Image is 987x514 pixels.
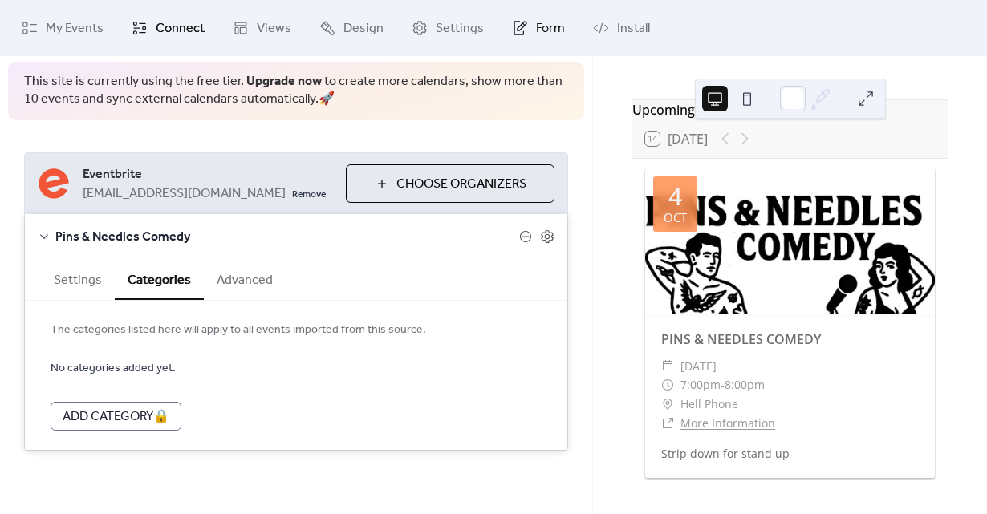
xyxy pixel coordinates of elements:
[120,6,217,50] a: Connect
[24,73,568,109] span: This site is currently using the free tier. to create more calendars, show more than 10 events an...
[292,188,326,201] span: Remove
[343,19,384,38] span: Design
[668,184,682,208] div: 4
[436,19,484,38] span: Settings
[51,359,176,378] span: No categories added yet.
[617,19,650,38] span: Install
[51,321,542,340] span: The categories listed here will apply to all events imported from this source.
[307,6,396,50] a: Design
[661,395,674,414] div: ​
[664,212,687,224] div: Oct
[204,259,286,298] button: Advanced
[500,6,577,50] a: Form
[645,445,935,462] div: Strip down for stand up
[38,168,70,200] img: eventbrite
[680,415,775,431] a: More Information
[156,19,205,38] span: Connect
[536,19,565,38] span: Form
[83,184,286,204] span: [EMAIL_ADDRESS][DOMAIN_NAME]
[396,175,526,194] span: Choose Organizers
[246,69,322,94] a: Upgrade now
[41,259,115,298] button: Settings
[46,19,104,38] span: My Events
[55,228,519,247] span: Pins & Needles Comedy
[661,330,821,348] a: PINS & NEEDLES COMEDY
[221,6,303,50] a: Views
[632,100,948,119] div: Upcoming events
[581,6,662,50] a: Install
[83,165,333,184] span: Eventbrite
[725,375,765,395] span: 8:00pm
[661,357,674,376] div: ​
[680,375,721,395] span: 7:00pm
[346,164,554,203] button: Choose Organizers
[10,6,116,50] a: My Events
[721,375,725,395] span: -
[257,19,291,38] span: Views
[661,375,674,395] div: ​
[115,259,204,300] button: Categories
[680,357,717,376] span: [DATE]
[661,414,674,433] div: ​
[680,395,738,414] span: Hell Phone
[400,6,496,50] a: Settings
